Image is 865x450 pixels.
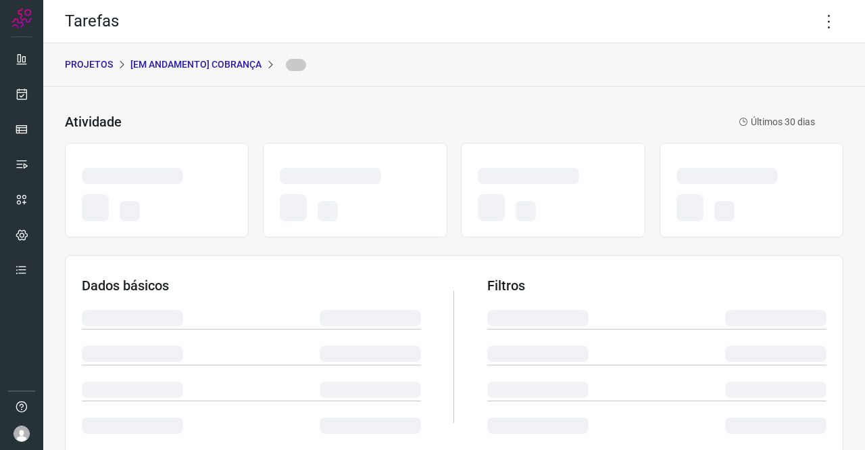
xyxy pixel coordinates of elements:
img: Logo [11,8,32,28]
h2: Tarefas [65,12,119,31]
img: avatar-user-boy.jpg [14,426,30,442]
h3: Dados básicos [82,277,421,294]
p: [Em andamento] COBRANÇA [130,58,262,72]
p: PROJETOS [65,58,113,72]
h3: Filtros [487,277,826,294]
p: Últimos 30 dias [739,115,815,129]
h3: Atividade [65,114,122,130]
